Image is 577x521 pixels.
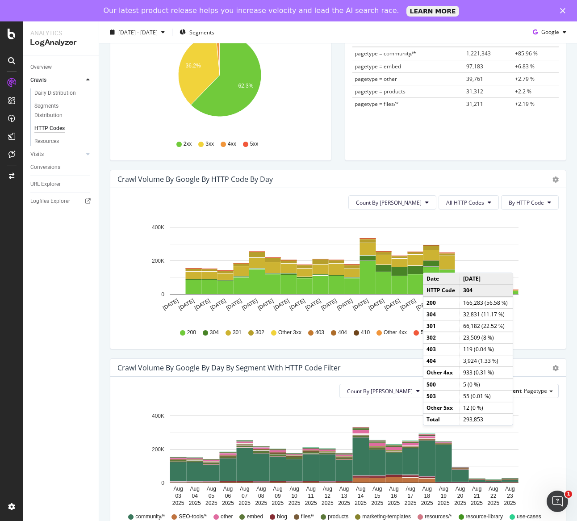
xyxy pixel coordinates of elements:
[515,88,531,95] span: +2.2 %
[135,513,165,521] span: community/*
[439,486,448,492] text: Aug
[355,88,406,95] span: pagetype = products
[210,329,219,336] span: 304
[515,75,535,83] span: +2.79 %
[439,195,499,210] button: All HTTP Codes
[423,344,460,355] td: 403
[30,180,61,189] div: URL Explorer
[272,500,284,506] text: 2025
[423,273,460,285] td: Date
[438,500,450,506] text: 2025
[515,50,538,57] span: +85.96 %
[238,83,253,89] text: 62.3%
[487,500,499,506] text: 2025
[323,486,332,492] text: Aug
[383,298,401,311] text: [DATE]
[179,513,207,521] span: SEO-tools/*
[406,6,460,17] a: LEARN MORE
[161,480,164,486] text: 0
[460,402,513,414] td: 12 (0 %)
[30,150,44,159] div: Visits
[460,344,513,355] td: 119 (0.04 %)
[457,493,464,499] text: 20
[423,332,460,344] td: 302
[255,329,264,336] span: 302
[306,486,316,492] text: Aug
[460,390,513,402] td: 55 (0.01 %)
[560,8,569,13] div: Close
[509,199,544,206] span: By HTTP Code
[529,25,570,39] button: Google
[362,513,411,521] span: marketing-templates
[304,298,322,311] text: [DATE]
[291,493,297,499] text: 10
[223,486,233,492] text: Aug
[256,486,266,492] text: Aug
[190,486,200,492] text: Aug
[228,140,236,148] span: 4xx
[355,50,416,57] span: pagetype = community/*
[471,500,483,506] text: 2025
[328,513,348,521] span: products
[421,329,430,336] span: 500
[355,100,399,108] span: pagetype = files/*
[305,500,317,506] text: 2025
[336,298,354,311] text: [DATE]
[490,493,497,499] text: 22
[209,298,227,311] text: [DATE]
[361,329,370,336] span: 410
[460,285,513,297] td: 304
[466,50,491,57] span: 1,221,343
[407,493,414,499] text: 17
[207,486,216,492] text: Aug
[247,513,263,521] span: embed
[339,486,349,492] text: Aug
[152,224,164,231] text: 400K
[460,308,513,320] td: 32,831 (11.17 %)
[460,320,513,332] td: 66,182 (22.52 %)
[30,163,60,172] div: Conversions
[106,25,168,39] button: [DATE] - [DATE]
[315,329,324,336] span: 403
[341,493,347,499] text: 13
[423,308,460,320] td: 304
[474,493,480,499] text: 21
[505,486,514,492] text: Aug
[406,486,415,492] text: Aug
[241,298,259,311] text: [DATE]
[34,101,84,120] div: Segments Distribution
[189,500,201,506] text: 2025
[423,378,460,390] td: 500
[355,63,401,70] span: pagetype = embed
[441,493,447,499] text: 19
[221,513,233,521] span: other
[30,197,70,206] div: Logfiles Explorer
[339,384,427,398] button: Count By [PERSON_NAME]
[30,163,92,172] a: Conversions
[460,414,513,425] td: 293,853
[405,500,417,506] text: 2025
[288,298,306,311] text: [DATE]
[117,405,553,509] svg: A chart.
[192,493,198,499] text: 04
[30,63,52,72] div: Overview
[356,199,422,206] span: Count By Day
[193,298,211,311] text: [DATE]
[222,500,234,506] text: 2025
[552,176,559,183] div: gear
[118,28,158,36] span: [DATE] - [DATE]
[178,298,196,311] text: [DATE]
[176,25,218,39] button: Segments
[391,493,397,499] text: 16
[460,378,513,390] td: 5 (0 %)
[117,28,321,132] svg: A chart.
[547,491,568,512] iframe: Intercom live chat
[289,486,299,492] text: Aug
[301,513,314,521] span: files/*
[152,258,164,264] text: 200K
[258,493,264,499] text: 08
[186,63,201,69] text: 36.2%
[347,387,413,395] span: Count By Day
[250,140,259,148] span: 5xx
[34,137,92,146] a: Resources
